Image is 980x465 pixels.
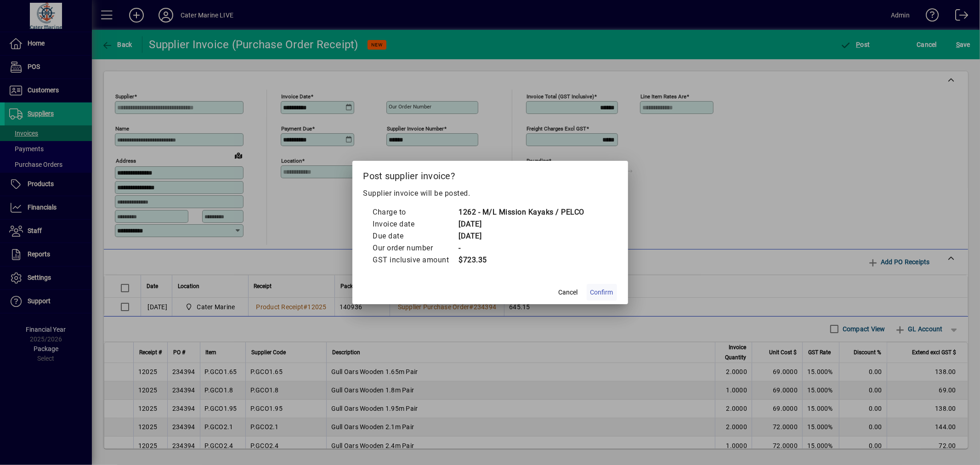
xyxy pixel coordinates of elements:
[373,254,459,266] td: GST inclusive amount
[459,230,585,242] td: [DATE]
[590,288,613,297] span: Confirm
[459,206,585,218] td: 1262 - M/L Mission Kayaks / PELCO
[373,230,459,242] td: Due date
[373,206,459,218] td: Charge to
[459,218,585,230] td: [DATE]
[459,242,585,254] td: -
[587,284,617,301] button: Confirm
[363,188,617,199] p: Supplier invoice will be posted.
[373,242,459,254] td: Our order number
[373,218,459,230] td: Invoice date
[352,161,628,187] h2: Post supplier invoice?
[554,284,583,301] button: Cancel
[459,254,585,266] td: $723.35
[559,288,578,297] span: Cancel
